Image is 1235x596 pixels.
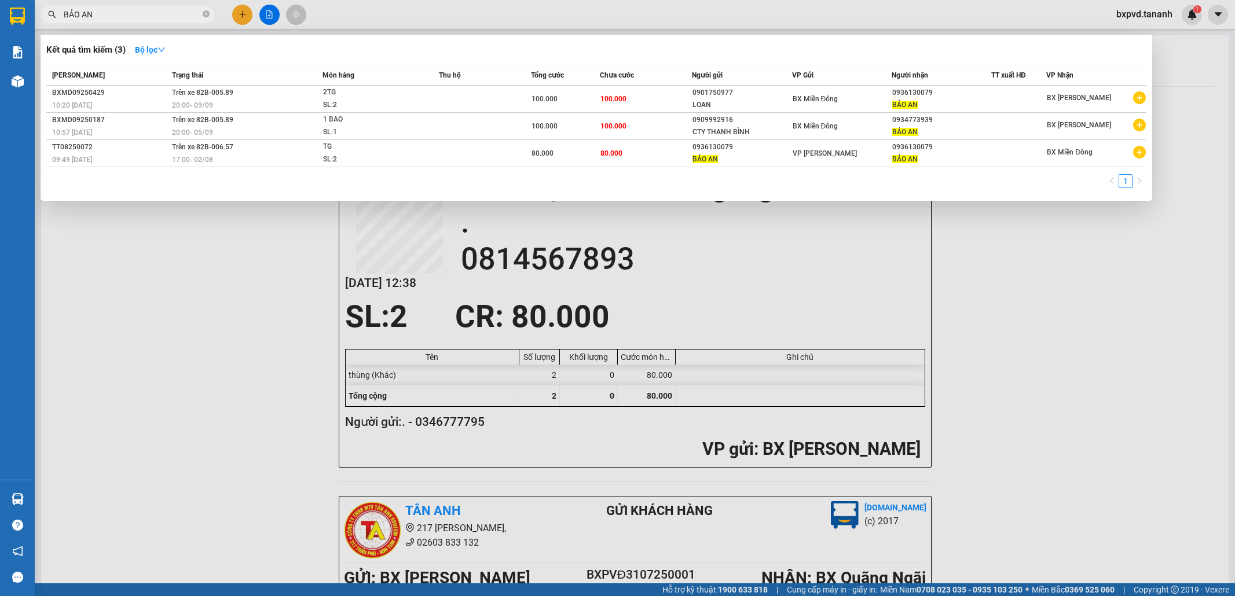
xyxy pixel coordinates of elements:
[1133,119,1146,131] span: plus-circle
[692,99,791,111] div: LOAN
[52,114,168,126] div: BXMD09250187
[692,141,791,153] div: 0936130079
[892,101,918,109] span: BẢO AN
[172,89,233,97] span: Trên xe 82B-005.89
[1047,148,1093,156] span: BX Miền Đông
[1046,71,1073,79] span: VP Nhận
[203,10,210,17] span: close-circle
[892,87,991,99] div: 0936130079
[12,46,24,58] img: solution-icon
[532,122,558,130] span: 100.000
[135,45,166,54] strong: Bộ lọc
[52,156,92,164] span: 09:49 [DATE]
[12,546,23,557] span: notification
[600,149,622,157] span: 80.000
[126,41,175,59] button: Bộ lọcdown
[1105,174,1119,188] button: left
[52,141,168,153] div: TT08250072
[323,99,410,112] div: SL: 2
[1047,94,1111,102] span: BX [PERSON_NAME]
[12,493,24,505] img: warehouse-icon
[600,71,634,79] span: Chưa cước
[793,149,857,157] span: VP [PERSON_NAME]
[12,572,23,583] span: message
[692,71,723,79] span: Người gửi
[532,95,558,103] span: 100.000
[892,141,991,153] div: 0936130079
[793,122,838,130] span: BX Miền Đông
[172,71,203,79] span: Trạng thái
[52,87,168,99] div: BXMD09250429
[1047,121,1111,129] span: BX [PERSON_NAME]
[1136,177,1143,184] span: right
[892,155,918,163] span: BẢO AN
[600,95,626,103] span: 100.000
[439,71,461,79] span: Thu hộ
[991,71,1026,79] span: TT xuất HĐ
[692,126,791,138] div: CTY THANH BÌNH
[531,71,564,79] span: Tổng cước
[10,8,25,25] img: logo-vxr
[203,9,210,20] span: close-circle
[323,113,410,126] div: 1 BAO
[64,8,200,21] input: Tìm tên, số ĐT hoặc mã đơn
[1105,174,1119,188] li: Previous Page
[323,141,410,153] div: TG
[12,520,23,531] span: question-circle
[600,122,626,130] span: 100.000
[48,10,56,19] span: search
[172,101,213,109] span: 20:00 - 09/09
[692,155,718,163] span: BẢO AN
[323,126,410,139] div: SL: 1
[793,95,838,103] span: BX Miền Đông
[892,114,991,126] div: 0934773939
[1108,177,1115,184] span: left
[172,128,213,137] span: 20:00 - 05/09
[52,71,105,79] span: [PERSON_NAME]
[172,116,233,124] span: Trên xe 82B-005.89
[46,44,126,56] h3: Kết quả tìm kiếm ( 3 )
[532,149,554,157] span: 80.000
[323,153,410,166] div: SL: 2
[892,71,928,79] span: Người nhận
[1119,175,1132,187] a: 1
[692,87,791,99] div: 0901750977
[172,156,213,164] span: 17:00 - 02/08
[1119,174,1133,188] li: 1
[12,75,24,87] img: warehouse-icon
[1133,174,1146,188] li: Next Page
[1133,146,1146,159] span: plus-circle
[157,46,166,54] span: down
[792,71,813,79] span: VP Gửi
[1133,91,1146,104] span: plus-circle
[892,128,918,136] span: BẢO AN
[323,86,410,99] div: 2TG
[172,143,233,151] span: Trên xe 82B-006.57
[692,114,791,126] div: 0909992916
[1133,174,1146,188] button: right
[323,71,354,79] span: Món hàng
[52,128,92,137] span: 10:57 [DATE]
[52,101,92,109] span: 10:20 [DATE]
